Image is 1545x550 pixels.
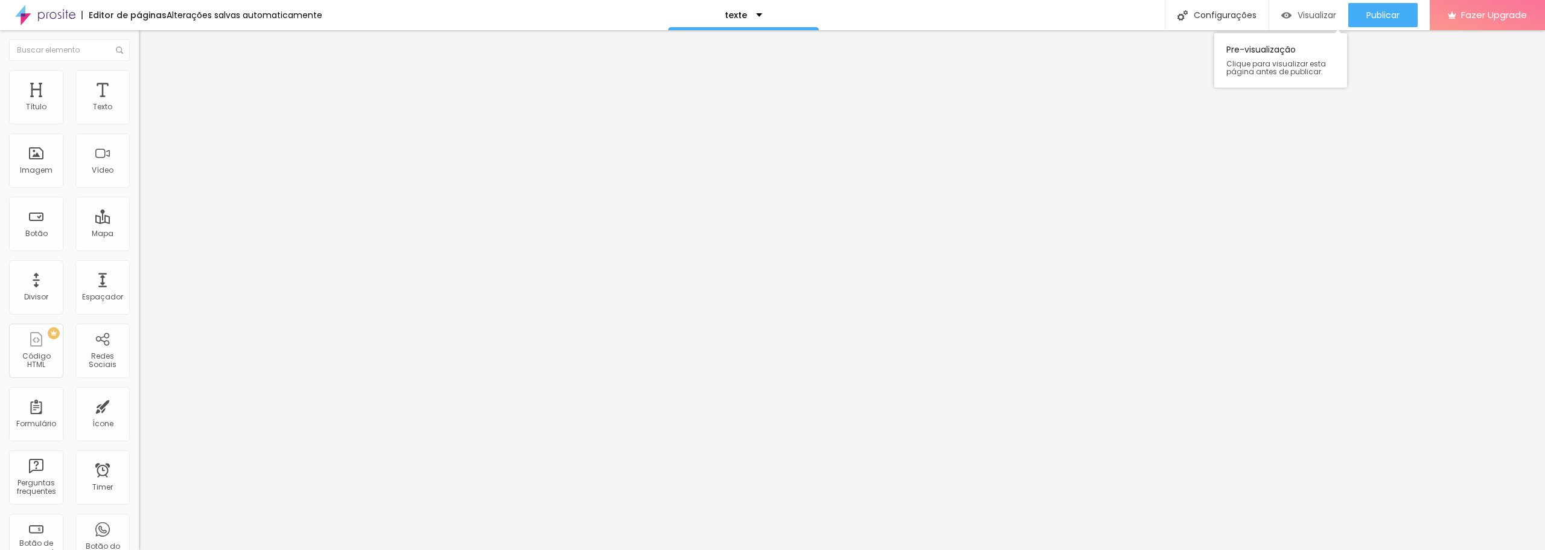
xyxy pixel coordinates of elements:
[116,46,123,54] img: Icone
[92,420,113,428] div: Ícone
[1281,10,1292,21] img: view-1.svg
[81,11,167,19] div: Editor de páginas
[20,166,53,174] div: Imagem
[1366,10,1400,20] span: Publicar
[12,479,60,496] div: Perguntas frequentes
[1348,3,1418,27] button: Publicar
[24,293,48,301] div: Divisor
[92,483,113,491] div: Timer
[26,103,46,111] div: Título
[78,352,126,369] div: Redes Sociais
[1177,10,1188,21] img: Icone
[725,11,747,19] p: texte
[1461,10,1527,20] span: Fazer Upgrade
[16,420,56,428] div: Formulário
[92,166,113,174] div: Vídeo
[1269,3,1348,27] button: Visualizar
[25,229,48,238] div: Botão
[167,11,322,19] div: Alterações salvas automaticamente
[1214,33,1347,88] div: Pre-visualização
[92,229,113,238] div: Mapa
[82,293,123,301] div: Espaçador
[1226,60,1335,75] span: Clique para visualizar esta página antes de publicar.
[12,352,60,369] div: Código HTML
[139,30,1545,550] iframe: Editor
[9,39,130,61] input: Buscar elemento
[1298,10,1336,20] span: Visualizar
[93,103,112,111] div: Texto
